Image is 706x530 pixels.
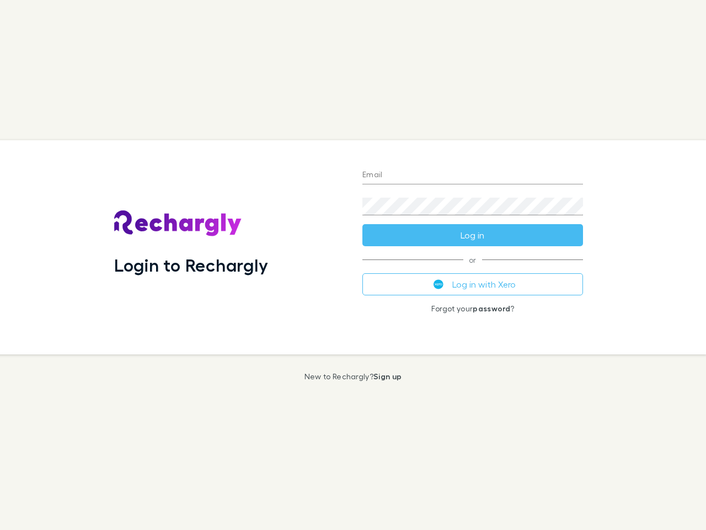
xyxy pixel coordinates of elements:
span: or [362,259,583,260]
a: password [473,304,510,313]
h1: Login to Rechargly [114,255,268,275]
button: Log in [362,224,583,246]
img: Rechargly's Logo [114,210,242,237]
img: Xero's logo [434,279,443,289]
button: Log in with Xero [362,273,583,295]
a: Sign up [373,372,402,381]
p: New to Rechargly? [304,372,402,381]
p: Forgot your ? [362,304,583,313]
